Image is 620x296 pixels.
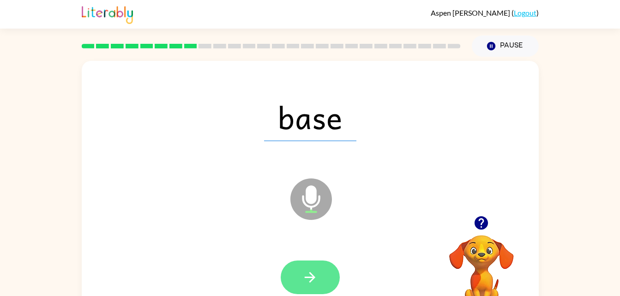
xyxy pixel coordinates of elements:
[82,4,133,24] img: Literably
[264,93,356,141] span: base
[431,8,512,17] span: Aspen [PERSON_NAME]
[431,8,539,17] div: ( )
[472,36,539,57] button: Pause
[514,8,536,17] a: Logout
